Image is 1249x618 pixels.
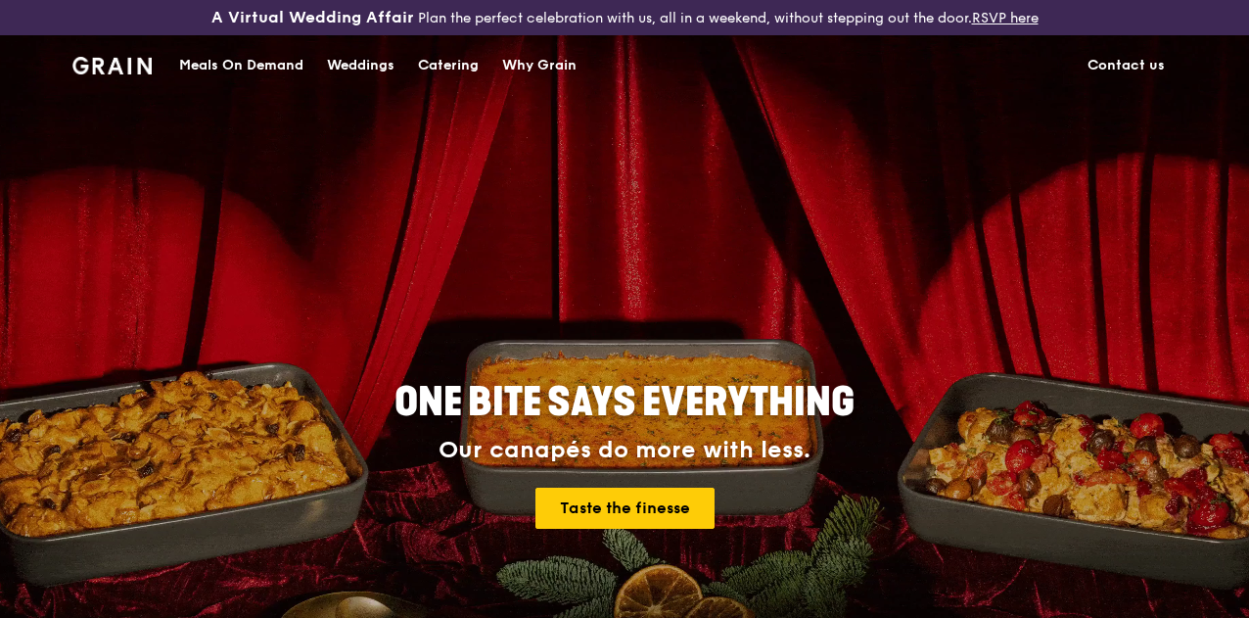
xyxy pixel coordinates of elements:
[315,36,406,95] a: Weddings
[972,10,1039,26] a: RSVP here
[490,36,588,95] a: Why Grain
[272,437,977,464] div: Our canapés do more with less.
[535,488,715,529] a: Taste the finesse
[394,379,855,426] span: ONE BITE SAYS EVERYTHING
[406,36,490,95] a: Catering
[211,8,414,27] h3: A Virtual Wedding Affair
[327,36,394,95] div: Weddings
[179,36,303,95] div: Meals On Demand
[72,57,152,74] img: Grain
[208,8,1041,27] div: Plan the perfect celebration with us, all in a weekend, without stepping out the door.
[418,36,479,95] div: Catering
[72,34,152,93] a: GrainGrain
[502,36,577,95] div: Why Grain
[1076,36,1177,95] a: Contact us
